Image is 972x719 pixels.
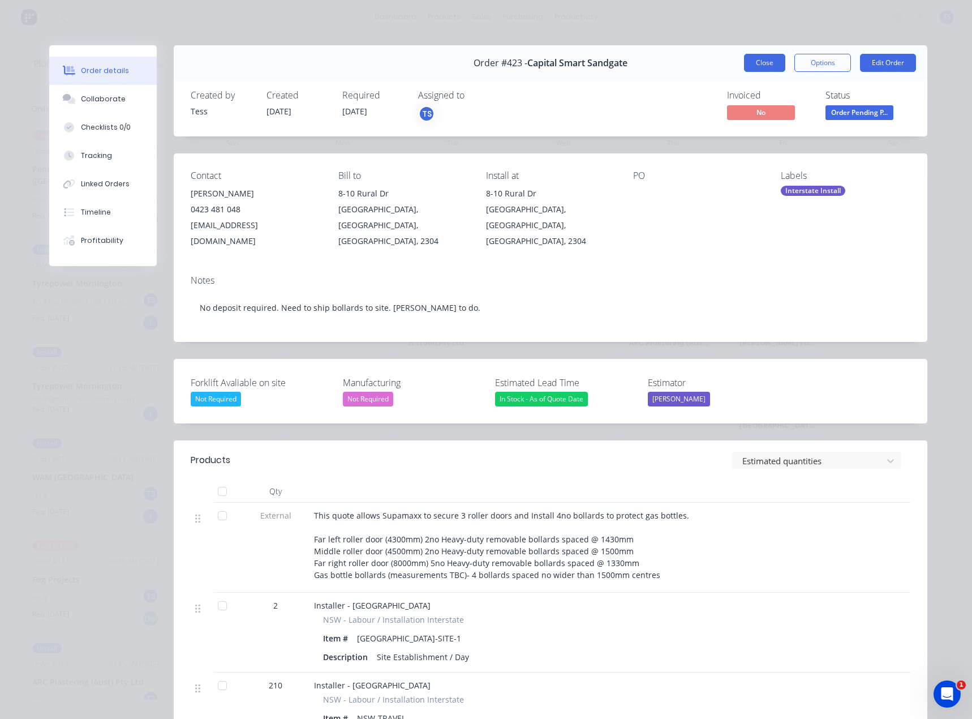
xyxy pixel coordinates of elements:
div: Not Required [343,392,393,406]
button: Close [744,54,785,72]
div: Bill to [338,170,468,181]
div: Qty [242,480,309,503]
span: Installer - [GEOGRAPHIC_DATA] [314,600,431,611]
div: Tess [191,105,253,117]
button: Order details [49,57,157,85]
span: [DATE] [266,106,291,117]
div: Invoiced [727,90,812,101]
div: Products [191,453,230,467]
span: This quote allows Supamaxx to secure 3 roller doors and Install 4no bollards to protect gas bottl... [314,510,689,580]
div: Description [323,649,372,665]
span: 210 [269,679,282,691]
label: Manufacturing [343,376,484,390]
div: Notes [191,275,910,286]
label: Estimated Lead Time [495,376,636,390]
span: NSW - Labour / Installation Interstate [323,614,464,626]
div: Install at [486,170,616,181]
div: Tracking [81,151,112,161]
div: Checklists 0/0 [81,122,131,132]
button: Checklists 0/0 [49,113,157,142]
div: 8-10 Rural Dr[GEOGRAPHIC_DATA], [GEOGRAPHIC_DATA], [GEOGRAPHIC_DATA], 2304 [486,186,616,249]
div: Created [266,90,329,101]
div: Labels [781,170,910,181]
div: PO [633,170,763,181]
button: TS [418,105,435,122]
button: Profitability [49,226,157,255]
span: No [727,105,795,119]
button: Order Pending P... [825,105,893,122]
div: [PERSON_NAME]0423 481 048[EMAIL_ADDRESS][DOMAIN_NAME] [191,186,320,249]
span: Order #423 - [474,58,527,69]
div: Collaborate [81,94,126,104]
button: Edit Order [860,54,916,72]
div: [PERSON_NAME] [191,186,320,202]
span: Installer - [GEOGRAPHIC_DATA] [314,680,431,691]
button: Linked Orders [49,170,157,198]
div: [GEOGRAPHIC_DATA], [GEOGRAPHIC_DATA], [GEOGRAPHIC_DATA], 2304 [338,202,468,249]
div: Site Establishment / Day [372,649,474,665]
button: Options [794,54,851,72]
span: Capital Smart Sandgate [527,58,627,69]
div: 8-10 Rural Dr[GEOGRAPHIC_DATA], [GEOGRAPHIC_DATA], [GEOGRAPHIC_DATA], 2304 [338,186,468,249]
div: Order details [81,66,129,76]
div: Status [825,90,910,101]
label: Estimator [648,376,789,390]
span: External [246,510,305,521]
div: Linked Orders [81,179,130,189]
iframe: Intercom live chat [934,681,961,708]
button: Tracking [49,142,157,170]
div: Profitability [81,236,123,246]
div: 8-10 Rural Dr [338,186,468,202]
button: Timeline [49,198,157,226]
div: Required [342,90,405,101]
span: 1 [957,681,966,690]
div: 0423 481 048 [191,202,320,217]
div: [EMAIL_ADDRESS][DOMAIN_NAME] [191,217,320,249]
div: No deposit required. Need to ship bollards to site. [PERSON_NAME] to do. [191,290,910,325]
div: In Stock - As of Quote Date [495,392,588,406]
span: NSW - Labour / Installation Interstate [323,694,464,705]
div: [GEOGRAPHIC_DATA], [GEOGRAPHIC_DATA], [GEOGRAPHIC_DATA], 2304 [486,202,616,249]
div: Item # [323,630,352,647]
div: [GEOGRAPHIC_DATA]-SITE-1 [352,630,466,647]
div: Not Required [191,392,241,406]
span: 2 [273,600,278,611]
div: Timeline [81,207,111,217]
span: [DATE] [342,106,367,117]
span: Order Pending P... [825,105,893,119]
label: Forklift Avaliable on site [191,376,332,390]
div: Interstate Install [781,186,845,196]
div: Created by [191,90,253,101]
button: Collaborate [49,85,157,113]
div: Contact [191,170,320,181]
div: Assigned to [418,90,531,101]
div: 8-10 Rural Dr [486,186,616,202]
div: [PERSON_NAME] [648,392,710,406]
